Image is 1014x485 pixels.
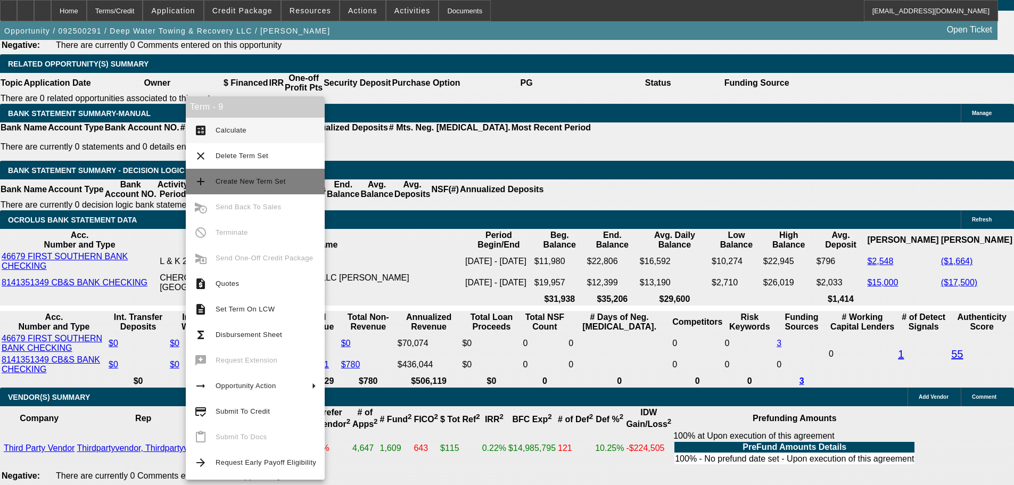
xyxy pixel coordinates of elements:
span: Bank Statement Summary - Decision Logic [8,166,185,175]
a: $109,011 [293,360,329,369]
td: 0 [568,355,671,375]
td: 4,647 [352,431,378,466]
a: Thirdpartyvendor, Thirdpartyvendor [77,443,210,453]
a: 46679 FIRST SOUTHERN BANK CHECKING [2,252,128,270]
td: 1,609 [380,431,413,466]
a: 8141351349 CB&S BANK CHECKING [2,355,100,374]
b: IRR [485,415,504,424]
a: $780 [341,360,360,369]
sup: 2 [476,413,480,421]
th: Acc. Holder Name [159,230,464,250]
span: Request Early Payoff Eligibility [216,458,316,466]
td: [DATE] - [DATE] [465,251,533,272]
button: Credit Package [204,1,281,21]
th: High Balance [763,230,815,250]
td: $10,274 [711,251,762,272]
a: 1 [898,348,904,360]
th: # Working Capital Lenders [828,312,896,332]
td: $16,592 [639,251,710,272]
td: CHEROKEE TRUCK & TRAILER REPAIR LLC [PERSON_NAME][GEOGRAPHIC_DATA] [159,273,464,293]
span: Create New Term Set [216,177,286,185]
span: Resources [290,6,331,15]
td: $22,806 [587,251,638,272]
th: Beg. Balance [534,230,586,250]
td: $0 [461,333,521,354]
b: Def % [596,415,623,424]
td: $115 [440,431,481,466]
td: $19,957 [534,273,586,293]
td: $2,033 [816,273,866,293]
b: IDW Gain/Loss [626,408,671,429]
b: FICO [414,415,438,424]
sup: 2 [374,417,377,425]
div: Term - 9 [186,96,325,118]
a: $0 [109,339,118,348]
a: Open Ticket [943,21,996,39]
td: 643 [413,431,439,466]
sup: 2 [434,413,438,421]
th: Bank Account NO. [104,122,180,133]
td: 100% - No prefund date set - Upon execution of this agreement [674,454,914,464]
th: Avg. Deposit [816,230,866,250]
sup: 2 [347,417,350,425]
sup: 2 [667,417,671,425]
td: $0 [461,355,521,375]
th: Avg. Balance [360,179,393,200]
mat-icon: clear [194,150,207,162]
th: 0 [724,376,775,387]
th: Account Type [47,179,104,200]
th: [PERSON_NAME] [941,230,1013,250]
td: 0 [568,333,671,354]
span: Set Term On LCW [216,305,275,313]
th: Acc. Number and Type [1,312,107,332]
b: $ Tot Ref [440,415,480,424]
td: 0 [776,355,827,375]
mat-icon: request_quote [194,277,207,290]
button: Application [143,1,203,21]
a: 55 [951,348,963,360]
th: Avg. Deposits [394,179,431,200]
a: 3 [777,339,781,348]
span: Opportunity / 092500291 / Deep Water Towing & Recovery LLC / [PERSON_NAME] [4,27,330,35]
a: $0 [170,339,179,348]
th: $35,206 [587,294,638,305]
th: Account Type [47,122,104,133]
th: NSF(#) [431,179,459,200]
th: # of Detect Signals [897,312,950,332]
sup: 2 [548,413,551,421]
th: # Mts. Neg. [MEDICAL_DATA]. [389,122,511,133]
th: Most Recent Period [511,122,591,133]
th: Authenticity Score [951,312,1013,332]
div: $436,044 [398,360,460,369]
b: Negative: [2,40,40,50]
a: 8141351349 CB&S BANK CHECKING [2,278,147,287]
th: Risk Keywords [724,312,775,332]
th: Acc. Number and Type [1,230,158,250]
span: 0 [829,349,834,358]
td: $14,985,795 [508,431,556,466]
th: Period Begin/End [465,230,533,250]
span: Refresh [972,217,992,223]
td: $26,019 [763,273,815,293]
td: $12,399 [587,273,638,293]
a: Third Party Vendor [4,443,75,453]
b: # of Apps [352,408,377,429]
span: Opportunity Action [216,382,276,390]
a: 3 [799,376,804,385]
a: ($1,664) [941,257,973,266]
sup: 2 [408,413,411,421]
th: $0 [461,376,521,387]
td: -$224,505 [625,431,672,466]
th: Status [592,73,724,93]
td: [DATE] - [DATE] [465,273,533,293]
sup: 2 [499,413,503,421]
span: OCROLUS BANK STATEMENT DATA [8,216,137,224]
b: Rep [135,414,151,423]
th: Int. Transfer Withdrawals [169,312,244,332]
mat-icon: arrow_right_alt [194,380,207,392]
th: Purchase Option [391,73,460,93]
span: Comment [972,394,996,400]
span: Activities [394,6,431,15]
th: $1,414 [816,294,866,305]
sup: 2 [589,413,593,421]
